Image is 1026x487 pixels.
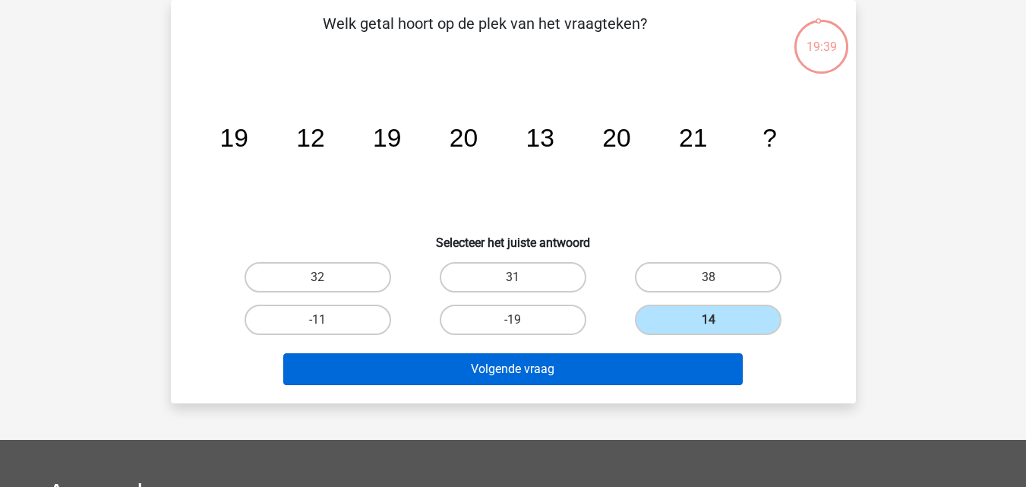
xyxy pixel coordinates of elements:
[679,124,707,152] tspan: 21
[449,124,477,152] tspan: 20
[245,305,391,335] label: -11
[440,305,586,335] label: -19
[635,305,781,335] label: 14
[283,353,743,385] button: Volgende vraag
[440,262,586,293] label: 31
[195,12,775,58] p: Welk getal hoort op de plek van het vraagteken?
[762,124,777,152] tspan: ?
[373,124,401,152] tspan: 19
[296,124,324,152] tspan: 12
[245,262,391,293] label: 32
[793,18,850,56] div: 19:39
[195,223,832,250] h6: Selecteer het juiste antwoord
[602,124,630,152] tspan: 20
[526,124,554,152] tspan: 13
[635,262,781,293] label: 38
[219,124,248,152] tspan: 19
